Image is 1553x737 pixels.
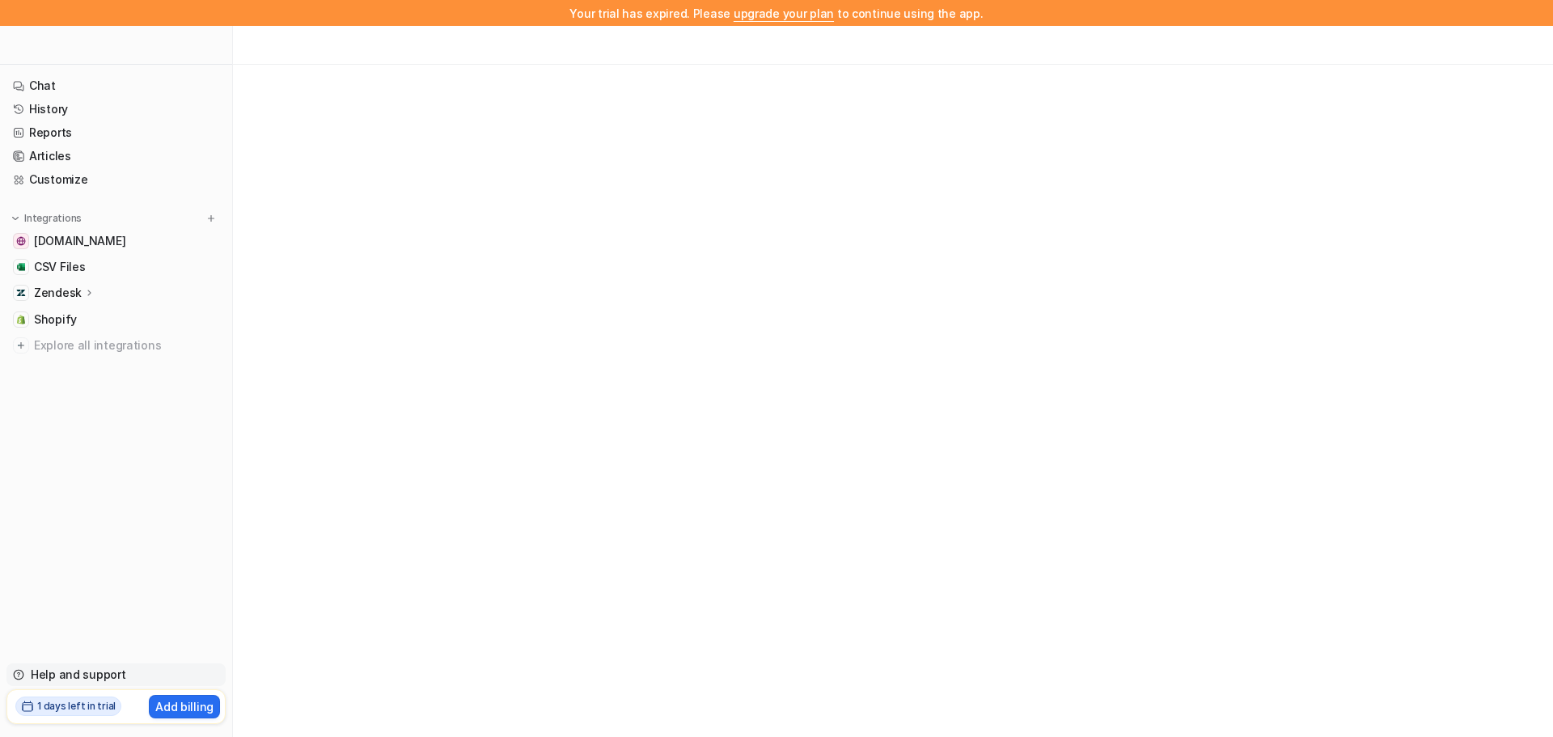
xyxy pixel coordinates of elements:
[16,315,26,324] img: Shopify
[6,121,226,144] a: Reports
[6,210,87,227] button: Integrations
[13,337,29,354] img: explore all integrations
[34,311,77,328] span: Shopify
[16,288,26,298] img: Zendesk
[16,262,26,272] img: CSV Files
[6,308,226,331] a: ShopifyShopify
[6,74,226,97] a: Chat
[6,145,226,167] a: Articles
[155,698,214,715] p: Add billing
[16,236,26,246] img: www.edenbrothers.com
[34,233,125,249] span: [DOMAIN_NAME]
[6,663,226,686] a: Help and support
[37,699,116,714] h2: 1 days left in trial
[734,6,834,20] a: upgrade your plan
[6,256,226,278] a: CSV FilesCSV Files
[6,98,226,121] a: History
[10,213,21,224] img: expand menu
[34,332,219,358] span: Explore all integrations
[205,213,217,224] img: menu_add.svg
[149,695,220,718] button: Add billing
[6,168,226,191] a: Customize
[24,212,82,225] p: Integrations
[34,285,82,301] p: Zendesk
[6,334,226,357] a: Explore all integrations
[6,230,226,252] a: www.edenbrothers.com[DOMAIN_NAME]
[34,259,85,275] span: CSV Files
